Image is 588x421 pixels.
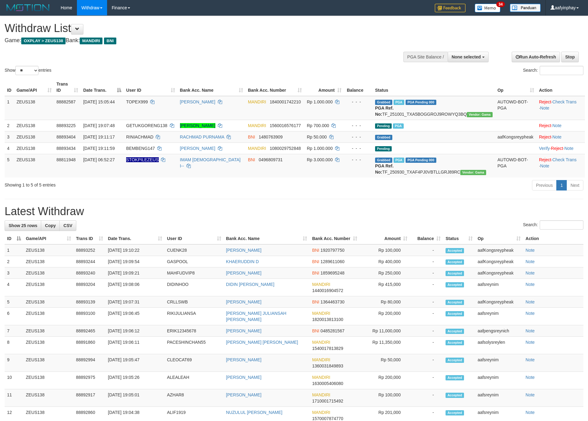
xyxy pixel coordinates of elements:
[5,325,23,337] td: 7
[5,66,51,75] label: Show entries
[23,244,74,256] td: ZEUS138
[5,389,23,407] td: 11
[57,146,76,151] span: 88893434
[23,256,74,267] td: ZEUS138
[83,134,114,139] span: [DATE] 19:11:17
[537,96,585,120] td: · ·
[526,375,535,380] a: Note
[74,267,106,279] td: 88893240
[312,416,343,421] span: Copy 1570007874770 to clipboard
[410,244,443,256] td: -
[410,372,443,389] td: -
[41,220,60,231] a: Copy
[23,308,74,325] td: ZEUS138
[360,256,410,267] td: Rp 400,000
[5,267,23,279] td: 3
[259,134,283,139] span: Copy 1480763909 to clipboard
[226,328,262,333] a: [PERSON_NAME]
[106,372,165,389] td: [DATE] 19:05:26
[104,38,116,44] span: BNI
[83,123,114,128] span: [DATE] 19:07:48
[307,123,329,128] span: Rp 700.000
[307,134,327,139] span: Rp 50.000
[74,354,106,372] td: 88892994
[310,233,360,244] th: Bank Acc. Number: activate to sort column ascending
[321,299,345,304] span: Copy 1364463730 to clipboard
[360,279,410,296] td: Rp 415,000
[496,2,505,7] span: 34
[54,78,81,96] th: Trans ID: activate to sort column ascending
[467,112,493,117] span: Vendor URL: https://trx31.1velocity.biz
[410,267,443,279] td: -
[552,99,577,104] a: Check Trans
[5,3,51,12] img: MOTION_logo.png
[475,256,523,267] td: aafKongsreypheak
[539,157,551,162] a: Reject
[74,372,106,389] td: 88892975
[312,381,343,386] span: Copy 1630005406080 to clipboard
[495,96,537,120] td: AUTOWD-BOT-PGA
[5,354,23,372] td: 9
[403,52,448,62] div: PGA Site Balance /
[23,372,74,389] td: ZEUS138
[460,170,486,175] span: Vendor URL: https://trx31.1velocity.biz
[346,122,370,129] div: - - -
[475,354,523,372] td: aafsreynim
[307,146,333,151] span: Rp 1.000.000
[526,357,535,362] a: Note
[475,267,523,279] td: aafKongsreypheak
[446,282,464,287] span: Accepted
[360,337,410,354] td: Rp 11,350,000
[312,299,319,304] span: BNI
[523,220,583,230] label: Search:
[373,78,495,96] th: Status
[106,296,165,308] td: [DATE] 19:07:31
[14,154,54,178] td: ZEUS138
[259,157,283,162] span: Copy 0496809731 to clipboard
[106,354,165,372] td: [DATE] 19:05:47
[74,389,106,407] td: 88892917
[475,296,523,308] td: aafKongsreypheak
[248,123,266,128] span: MANDIRI
[360,308,410,325] td: Rp 200,000
[14,78,54,96] th: Game/API: activate to sort column ascending
[394,158,404,163] span: Marked by aafsreyleap
[23,267,74,279] td: ZEUS138
[393,123,404,129] span: Marked by aafsolysreylen
[312,259,319,264] span: BNI
[74,256,106,267] td: 88893244
[5,296,23,308] td: 5
[180,99,215,104] a: [PERSON_NAME]
[23,337,74,354] td: ZEUS138
[406,158,436,163] span: PGA Pending
[475,244,523,256] td: aafKongsreypheak
[526,328,535,333] a: Note
[57,134,76,139] span: 88893404
[226,340,298,345] a: [PERSON_NAME] [PERSON_NAME]
[540,66,583,75] input: Search:
[14,120,54,131] td: ZEUS138
[532,180,557,190] a: Previous
[312,375,330,380] span: MANDIRI
[526,311,535,316] a: Note
[5,220,41,231] a: Show 25 rows
[410,389,443,407] td: -
[307,99,333,104] span: Rp 1.000.000
[552,134,562,139] a: Note
[180,134,224,139] a: RACHMAD PURNAMA
[375,163,394,174] b: PGA Ref. No:
[410,296,443,308] td: -
[537,131,585,142] td: ·
[5,154,14,178] td: 5
[443,233,475,244] th: Status: activate to sort column ascending
[526,248,535,253] a: Note
[406,100,436,105] span: PGA Pending
[410,308,443,325] td: -
[346,145,370,151] div: - - -
[446,259,464,265] span: Accepted
[446,410,464,415] span: Accepted
[495,131,537,142] td: aafKongsreypheak
[23,354,74,372] td: ZEUS138
[446,393,464,398] span: Accepted
[5,205,583,218] h1: Latest Withdraw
